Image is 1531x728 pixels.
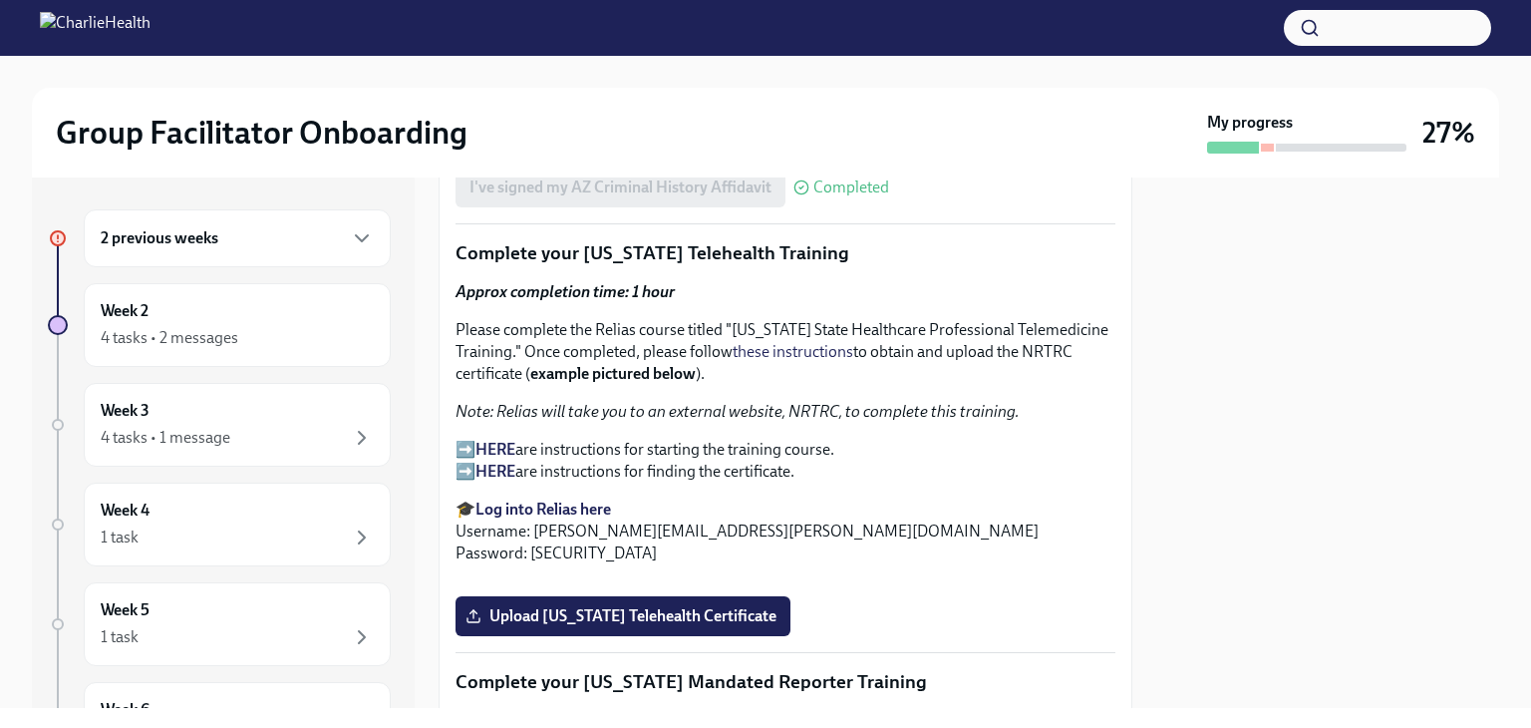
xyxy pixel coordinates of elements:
[101,599,150,621] h6: Week 5
[48,483,391,566] a: Week 41 task
[48,582,391,666] a: Week 51 task
[40,12,151,44] img: CharlieHealth
[101,400,150,422] h6: Week 3
[475,462,515,481] a: HERE
[101,427,230,449] div: 4 tasks • 1 message
[475,440,515,459] a: HERE
[1207,112,1293,134] strong: My progress
[456,240,1115,266] p: Complete your [US_STATE] Telehealth Training
[456,669,1115,695] p: Complete your [US_STATE] Mandated Reporter Training
[101,227,218,249] h6: 2 previous weeks
[456,596,790,636] label: Upload [US_STATE] Telehealth Certificate
[101,500,150,522] h6: Week 4
[813,180,889,195] span: Completed
[469,606,776,626] span: Upload [US_STATE] Telehealth Certificate
[456,499,1115,564] p: 🎓 Username: [PERSON_NAME][EMAIL_ADDRESS][PERSON_NAME][DOMAIN_NAME] Password: [SECURITY_DATA]
[101,327,238,349] div: 4 tasks • 2 messages
[1422,115,1475,151] h3: 27%
[48,283,391,367] a: Week 24 tasks • 2 messages
[84,209,391,267] div: 2 previous weeks
[101,626,139,648] div: 1 task
[456,402,1020,421] em: Note: Relias will take you to an external website, NRTRC, to complete this training.
[733,342,853,361] a: these instructions
[456,282,675,301] strong: Approx completion time: 1 hour
[101,699,150,721] h6: Week 6
[456,439,1115,483] p: ➡️ are instructions for starting the training course. ➡️ are instructions for finding the certifi...
[101,527,139,548] div: 1 task
[456,319,1115,385] p: Please complete the Relias course titled "[US_STATE] State Healthcare Professional Telemedicine T...
[475,500,611,519] a: Log into Relias here
[101,300,149,322] h6: Week 2
[530,364,696,383] strong: example pictured below
[48,383,391,467] a: Week 34 tasks • 1 message
[56,113,467,153] h2: Group Facilitator Onboarding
